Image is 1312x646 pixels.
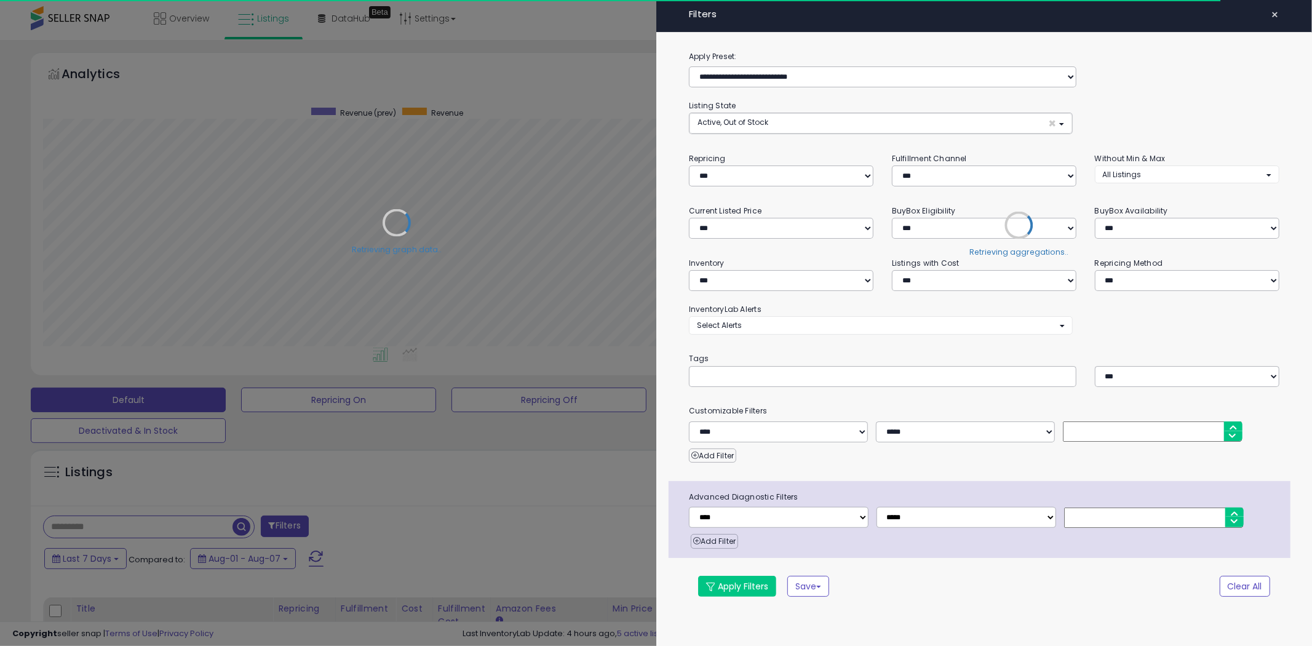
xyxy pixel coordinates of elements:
[969,246,1068,257] div: Retrieving aggregations..
[680,490,1290,504] span: Advanced Diagnostic Filters
[680,352,1289,365] small: Tags
[689,449,736,463] button: Add Filter
[352,244,442,255] div: Retrieving graph data..
[698,576,776,597] button: Apply Filters
[680,50,1289,63] label: Apply Preset:
[1271,6,1279,23] span: ×
[680,404,1289,418] small: Customizable Filters
[689,9,1279,20] h4: Filters
[1220,576,1270,597] button: Clear All
[689,100,736,111] small: Listing State
[1266,6,1284,23] button: ×
[787,576,829,597] button: Save
[691,534,738,549] button: Add Filter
